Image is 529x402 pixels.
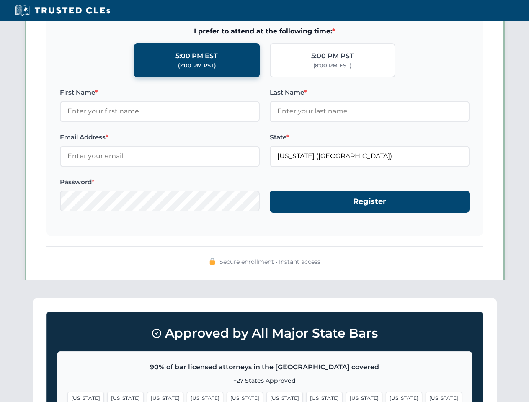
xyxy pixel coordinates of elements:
[313,62,351,70] div: (8:00 PM EST)
[60,132,260,142] label: Email Address
[311,51,354,62] div: 5:00 PM PST
[270,101,470,122] input: Enter your last name
[209,258,216,265] img: 🔒
[60,146,260,167] input: Enter your email
[60,101,260,122] input: Enter your first name
[67,376,462,385] p: +27 States Approved
[60,26,470,37] span: I prefer to attend at the following time:
[57,322,472,345] h3: Approved by All Major State Bars
[67,362,462,373] p: 90% of bar licensed attorneys in the [GEOGRAPHIC_DATA] covered
[178,62,216,70] div: (2:00 PM PST)
[219,257,320,266] span: Secure enrollment • Instant access
[60,177,260,187] label: Password
[13,4,113,17] img: Trusted CLEs
[270,146,470,167] input: Florida (FL)
[270,132,470,142] label: State
[270,88,470,98] label: Last Name
[175,51,218,62] div: 5:00 PM EST
[270,191,470,213] button: Register
[60,88,260,98] label: First Name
